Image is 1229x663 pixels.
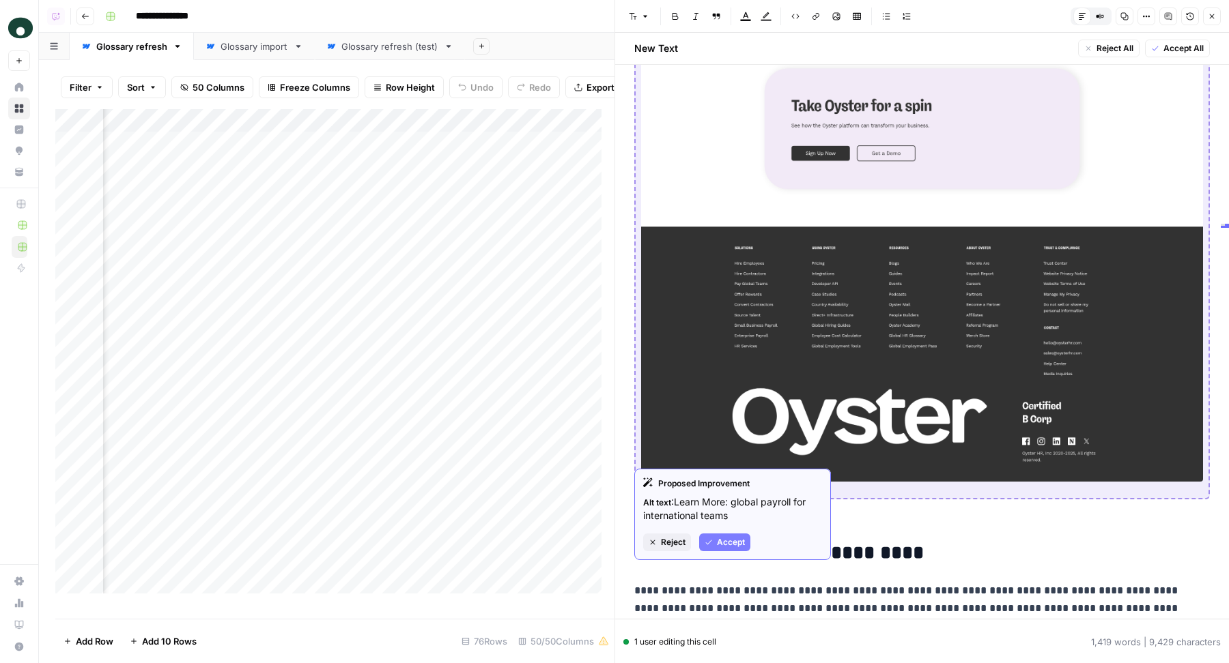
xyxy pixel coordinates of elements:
button: Help + Support [8,636,30,658]
button: Reject [643,533,691,551]
button: Accept All [1145,40,1210,57]
div: 1,419 words | 9,429 characters [1091,635,1221,649]
a: Browse [8,98,30,119]
a: Opportunities [8,140,30,162]
button: Workspace: Oyster [8,11,30,45]
div: Proposed Improvement [643,477,822,490]
span: Accept All [1163,42,1204,55]
div: 50/50 Columns [513,630,614,652]
span: Row Height [386,80,435,94]
button: Freeze Columns [259,76,359,98]
button: Redo [508,76,560,98]
span: Add Row [76,634,113,648]
li: : Learn More: global payroll for international teams [643,495,822,522]
button: Sort [118,76,166,98]
button: Undo [449,76,503,98]
h2: New Text [634,42,678,55]
div: Glossary refresh (test) [341,40,438,53]
img: Oyster Logo [8,16,33,40]
span: Undo [470,80,494,94]
a: Glossary import [194,33,315,60]
div: 1 user editing this cell [623,636,716,648]
button: 50 Columns [171,76,253,98]
button: Add 10 Rows [122,630,205,652]
a: Learning Hub [8,614,30,636]
a: Settings [8,570,30,592]
span: Reject All [1097,42,1133,55]
span: Redo [529,80,551,94]
div: Glossary import [221,40,288,53]
a: Glossary refresh [70,33,194,60]
span: Add 10 Rows [142,634,197,648]
span: Filter [70,80,91,94]
a: Usage [8,592,30,614]
div: Glossary refresh [96,40,167,53]
a: Glossary refresh (test) [315,33,465,60]
span: Accept [717,536,745,548]
span: Export CSV [587,80,635,94]
span: Alt text [643,497,671,507]
button: Export CSV [565,76,644,98]
button: Filter [61,76,113,98]
span: Freeze Columns [280,80,350,94]
a: Insights [8,119,30,141]
button: Add Row [55,630,122,652]
div: 76 Rows [456,630,513,652]
button: Reject All [1078,40,1140,57]
button: Row Height [365,76,444,98]
span: 50 Columns [193,80,244,94]
span: Sort [127,80,145,94]
a: Home [8,76,30,98]
button: Accept [699,533,750,551]
span: Reject [661,536,686,548]
a: Your Data [8,161,30,183]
